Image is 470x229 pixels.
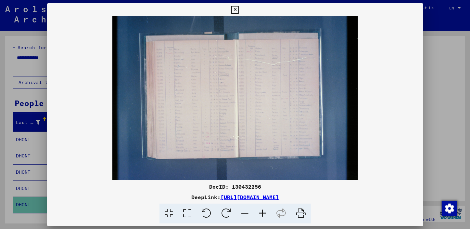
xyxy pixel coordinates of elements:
[47,193,423,201] div: DeepLink:
[441,200,457,216] div: Change consent
[442,201,457,216] img: Change consent
[47,183,423,191] div: DocID: 130432256
[47,16,423,180] img: 001.jpg
[221,194,279,200] a: [URL][DOMAIN_NAME]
